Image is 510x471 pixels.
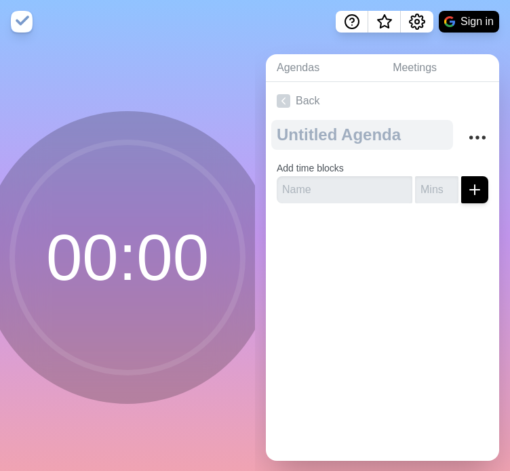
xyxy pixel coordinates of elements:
[368,11,401,33] button: What’s new
[439,11,499,33] button: Sign in
[415,176,458,203] input: Mins
[266,54,382,82] a: Agendas
[401,11,433,33] button: Settings
[266,82,499,120] a: Back
[277,163,344,173] label: Add time blocks
[444,16,455,27] img: google logo
[277,176,412,203] input: Name
[11,11,33,33] img: timeblocks logo
[382,54,499,82] a: Meetings
[464,124,491,151] button: More
[336,11,368,33] button: Help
